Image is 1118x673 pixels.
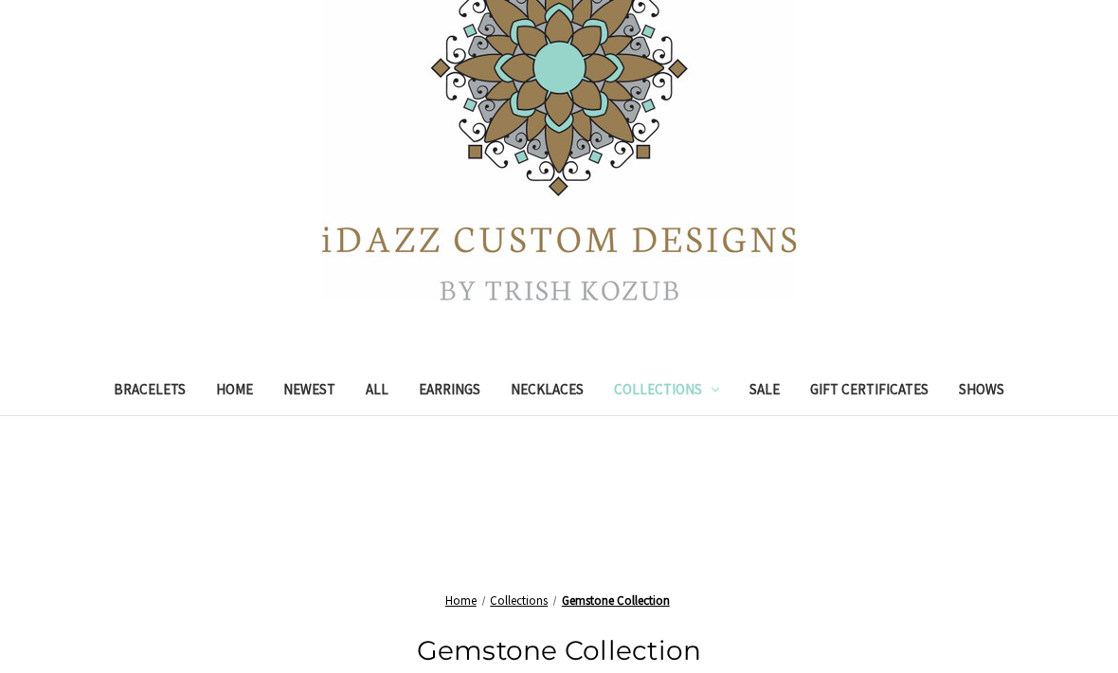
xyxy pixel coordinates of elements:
[795,369,944,415] a: Gift Certificates
[445,592,477,609] a: Home
[562,592,670,609] a: Gemstone Collection
[496,369,599,415] a: Necklaces
[404,369,496,415] a: Earrings
[734,369,795,415] a: Sale
[268,369,351,415] a: Newest
[20,591,1098,610] nav: Breadcrumb
[351,369,404,415] a: All
[99,369,201,415] a: Bracelets
[490,592,548,609] a: Collections
[20,630,1098,670] h1: Gemstone Collection
[201,369,268,415] a: Home
[944,369,1019,415] a: Shows
[599,369,735,415] a: Collections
